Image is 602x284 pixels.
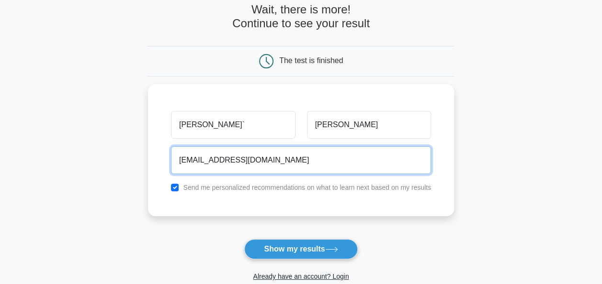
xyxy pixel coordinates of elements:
a: Already have an account? Login [253,273,349,280]
label: Send me personalized recommendations on what to learn next based on my results [183,184,431,191]
input: First name [171,111,295,139]
div: The test is finished [279,56,343,65]
h4: Wait, there is more! Continue to see your result [148,3,454,31]
input: Last name [307,111,431,139]
button: Show my results [244,239,357,259]
input: Email [171,146,431,174]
